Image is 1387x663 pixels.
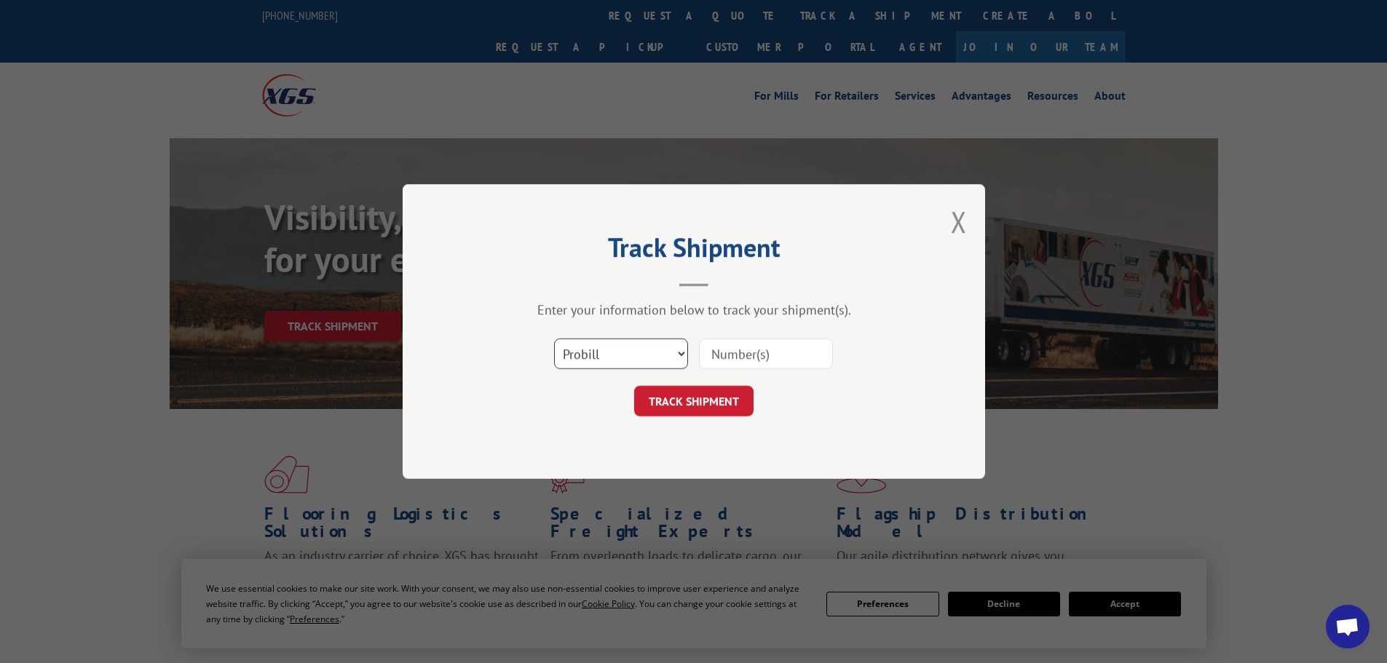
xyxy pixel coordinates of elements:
[634,386,754,416] button: TRACK SHIPMENT
[699,338,833,369] input: Number(s)
[1326,605,1370,648] div: Open chat
[475,237,912,265] h2: Track Shipment
[951,202,967,241] button: Close modal
[475,301,912,318] div: Enter your information below to track your shipment(s).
